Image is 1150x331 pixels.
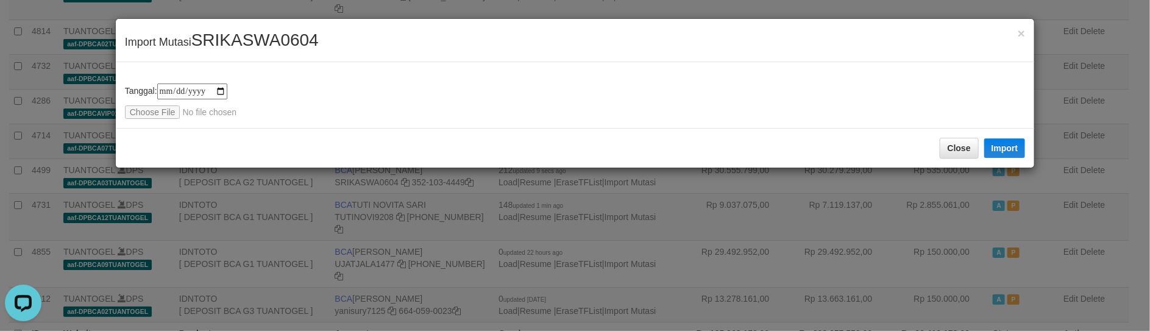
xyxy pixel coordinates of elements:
[125,84,1026,119] div: Tanggal:
[1018,27,1025,40] button: Close
[1018,26,1025,40] span: ×
[191,30,319,49] span: SRIKASWA0604
[984,138,1026,158] button: Import
[125,36,319,48] span: Import Mutasi
[940,138,979,158] button: Close
[5,5,41,41] button: Open LiveChat chat widget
